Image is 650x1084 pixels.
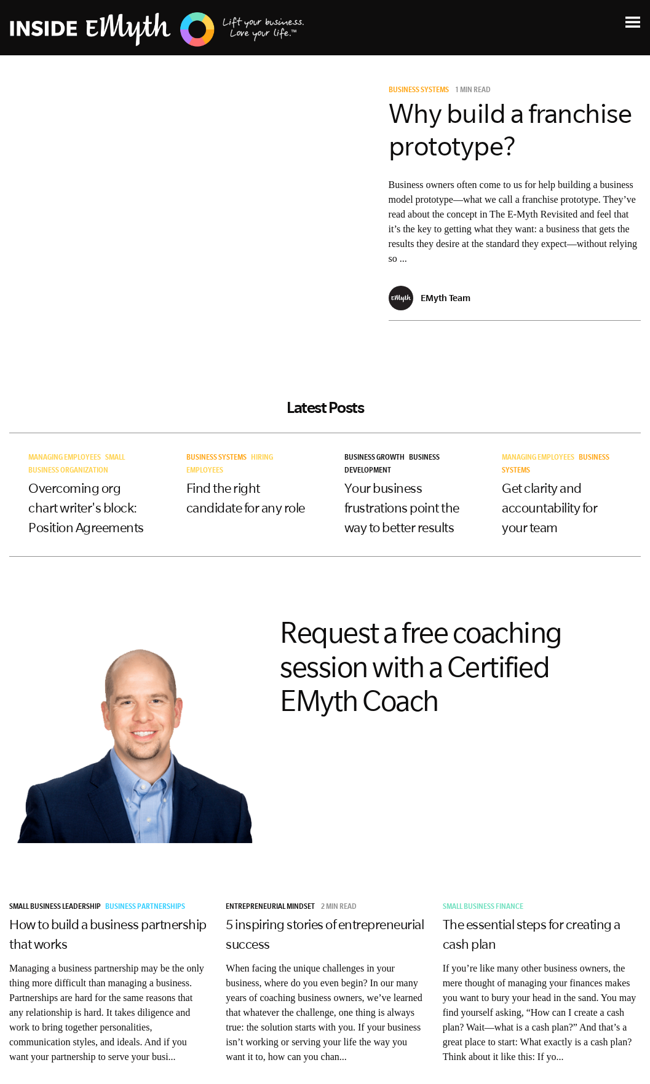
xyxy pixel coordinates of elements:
a: Your business frustrations point the way to better results [344,481,459,535]
a: The essential steps for creating a cash plan [443,917,620,951]
span: Business Systems [389,87,449,95]
h2: Latest Posts [9,398,641,417]
p: Business owners often come to us for help building a business model prototype—what we call a fran... [389,178,641,266]
span: Entrepreneurial Mindset [226,903,315,912]
a: 5 inspiring stories of entrepreneurial success [226,917,424,951]
p: When facing the unique challenges in your business, where do you even begin? In our many years of... [226,961,424,1064]
img: EMyth Business Coaching [10,10,305,48]
span: Small Business Finance [443,903,523,912]
a: Small Business Leadership [9,903,105,912]
span: Business Systems [186,454,247,463]
p: Managing a business partnership may be the only thing more difficult than managing a business. Pa... [9,961,207,1064]
span: Managing Employees [28,454,101,463]
a: Business Growth [344,454,409,463]
img: EMyth Team - EMyth [389,286,413,310]
a: Overcoming org chart writer's block: Position Agreements [28,481,144,535]
a: Entrepreneurial Mindset [226,903,319,912]
span: Business Growth [344,454,405,463]
img: Open Menu [625,17,640,28]
p: EMyth Team [421,293,470,303]
a: Managing Employees [28,454,105,463]
span: Business Partnerships [105,903,185,912]
p: 1 min read [455,87,491,95]
p: If you’re like many other business owners, the mere thought of managing your finances makes you w... [443,961,641,1064]
img: Smart Business Coach [9,616,261,843]
a: Find the right candidate for any role [186,481,305,515]
a: Why build a franchise prototype? [389,98,632,161]
a: How to build a business partnership that works [9,917,207,951]
a: Managing Employees [502,454,579,463]
a: Business Systems [186,454,251,463]
a: Business Partnerships [105,903,189,912]
a: Business Systems [389,87,453,95]
p: 2 min read [321,903,357,912]
a: Small Business Finance [443,903,528,912]
a: Business Development [344,454,440,476]
span: Managing Employees [502,454,574,463]
a: Hiring Employees [186,454,273,476]
span: Small Business Leadership [9,903,101,912]
h2: Request a free coaching session with a Certified EMyth Coach [280,616,600,718]
a: Get clarity and accountability for your team [502,481,597,535]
